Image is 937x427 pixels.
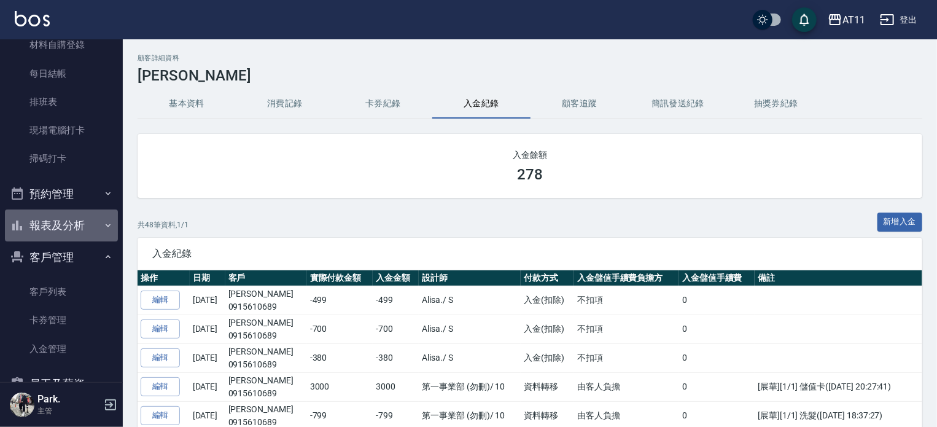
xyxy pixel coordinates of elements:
td: -380 [373,343,419,372]
p: 0915610689 [228,300,304,313]
button: 入金紀錄 [432,89,531,119]
td: 3000 [307,372,373,401]
p: 0915610689 [228,329,304,342]
th: 操作 [138,270,190,286]
td: [PERSON_NAME] [225,286,307,315]
a: 材料自購登錄 [5,31,118,59]
td: 由客人負擔 [574,372,679,401]
button: AT11 [823,7,870,33]
td: 0 [679,286,755,315]
th: 設計師 [419,270,521,286]
h3: [PERSON_NAME] [138,67,922,84]
p: 0915610689 [228,358,304,371]
th: 入金儲值手續費負擔方 [574,270,679,286]
th: 入金儲值手續費 [679,270,755,286]
button: 登出 [875,9,922,31]
td: [PERSON_NAME] [225,372,307,401]
td: [展華][1/1] 儲值卡([DATE] 20:27:41) [755,372,922,401]
td: 入金(扣除) [521,315,574,343]
td: 0 [679,372,755,401]
td: -499 [307,286,373,315]
td: -499 [373,286,419,315]
th: 客戶 [225,270,307,286]
td: Alisa. / S [419,315,521,343]
a: 入金管理 [5,335,118,363]
a: 編輯 [141,319,180,339]
a: 現場電腦打卡 [5,116,118,144]
a: 掃碼打卡 [5,144,118,173]
button: 基本資料 [138,89,236,119]
h3: 278 [517,166,543,183]
p: 共 48 筆資料, 1 / 1 [138,219,189,230]
th: 入金金額 [373,270,419,286]
button: save [792,7,817,32]
td: 0 [679,343,755,372]
td: 3000 [373,372,419,401]
button: 新增入金 [877,213,923,232]
p: 主管 [37,405,100,417]
div: AT11 [842,12,865,28]
a: 客戶列表 [5,278,118,306]
td: 不扣項 [574,286,679,315]
td: [DATE] [190,372,225,401]
a: 卡券管理 [5,306,118,334]
img: Person [10,393,34,417]
a: 排班表 [5,88,118,116]
td: -700 [373,315,419,343]
button: 客戶管理 [5,241,118,273]
td: 不扣項 [574,315,679,343]
td: [DATE] [190,315,225,343]
button: 消費記錄 [236,89,334,119]
th: 備註 [755,270,922,286]
td: [PERSON_NAME] [225,315,307,343]
a: 編輯 [141,348,180,367]
td: 入金(扣除) [521,343,574,372]
td: [DATE] [190,343,225,372]
td: Alisa. / S [419,343,521,372]
button: 抽獎券紀錄 [727,89,825,119]
button: 報表及分析 [5,210,118,241]
a: 編輯 [141,377,180,396]
h2: 顧客詳細資料 [138,54,922,62]
th: 付款方式 [521,270,574,286]
p: 0915610689 [228,387,304,400]
h5: Park. [37,393,100,405]
a: 編輯 [141,406,180,425]
td: 資料轉移 [521,372,574,401]
button: 員工及薪資 [5,368,118,400]
button: 卡券紀錄 [334,89,432,119]
td: -380 [307,343,373,372]
td: Alisa. / S [419,286,521,315]
td: 入金(扣除) [521,286,574,315]
button: 顧客追蹤 [531,89,629,119]
td: 第一事業部 (勿刪) / 10 [419,372,521,401]
td: [DATE] [190,286,225,315]
td: 不扣項 [574,343,679,372]
td: [PERSON_NAME] [225,343,307,372]
span: 入金紀錄 [152,248,908,260]
td: -700 [307,315,373,343]
button: 簡訊發送紀錄 [629,89,727,119]
h2: 入金餘額 [152,149,908,161]
a: 編輯 [141,291,180,310]
button: 預約管理 [5,178,118,210]
img: Logo [15,11,50,26]
th: 日期 [190,270,225,286]
th: 實際付款金額 [307,270,373,286]
a: 每日結帳 [5,60,118,88]
td: 0 [679,315,755,343]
